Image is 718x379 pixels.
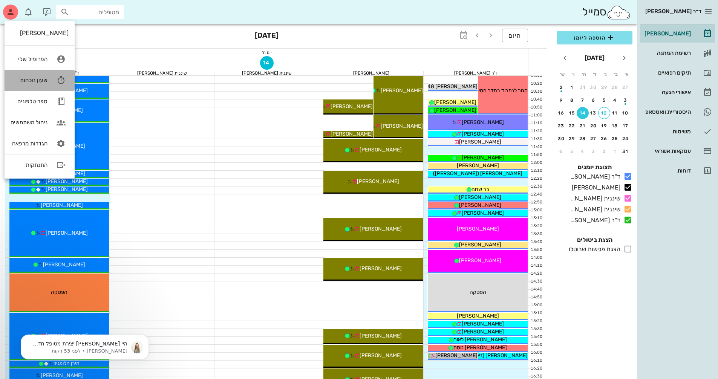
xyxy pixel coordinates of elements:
[588,120,600,132] button: 20
[459,257,501,264] span: [PERSON_NAME]
[566,85,578,90] div: 1
[640,24,715,43] a: [PERSON_NAME]
[579,68,589,81] th: ה׳
[454,336,507,343] span: [PERSON_NAME] לאור
[462,119,504,125] span: [PERSON_NAME]
[41,372,83,379] span: [PERSON_NAME]
[528,302,544,309] div: 15:00
[528,81,544,87] div: 10:20
[609,133,621,145] button: 25
[434,99,476,105] span: [PERSON_NAME]
[599,110,610,116] div: 12
[528,215,544,222] div: 13:10
[555,145,567,157] button: 6
[12,247,18,253] button: בוחר סמלי אמוג‘י
[566,123,578,128] div: 22
[609,110,621,116] div: 11
[555,98,567,103] div: 9
[214,71,319,75] div: שיננית [PERSON_NAME]
[577,107,589,119] button: 14
[598,107,610,119] button: 12
[459,194,501,200] span: [PERSON_NAME]
[609,120,621,132] button: 18
[528,365,544,372] div: 16:20
[588,123,600,128] div: 20
[643,109,691,115] div: היסטוריית וואטסאפ
[555,94,567,106] button: 9
[528,223,544,229] div: 13:20
[566,94,578,106] button: 8
[33,188,139,255] div: היי [PERSON_NAME] יצירת מטופל חדש דרך הקישור המהיר מהיומן נועד בשביל לכתוב פרטים ראשוניים. לאחר מ...
[528,294,544,301] div: 14:50
[588,94,600,106] button: 6
[435,352,478,359] span: [PERSON_NAME]
[528,270,544,277] div: 14:20
[464,352,528,359] span: [PERSON_NAME] (ניקיטנה)
[6,57,102,74] div: בתוכנה הקודמת לא היתה לה בעיה...
[555,120,567,132] button: 23
[609,98,621,103] div: 4
[528,334,544,340] div: 15:40
[51,289,67,295] span: הפסקה
[33,84,139,106] div: לא אמורה להיות בעיה מצד המטופלים לשמור את מספר הטלפון של המרפאה באנשי הקשר ולשלוח הודעה למרפאה
[643,31,691,37] div: [PERSON_NAME]
[110,71,214,75] div: שיננית [PERSON_NAME]
[557,235,632,245] h4: הצגת ביטולים
[528,239,544,245] div: 13:40
[577,123,589,128] div: 21
[567,205,620,214] div: שיננית [PERSON_NAME]
[528,183,544,190] div: 12:30
[360,352,402,359] span: [PERSON_NAME]
[588,110,600,116] div: 13
[462,321,504,327] span: [PERSON_NAME]
[6,117,145,139] div: פארן אומר…
[528,350,544,356] div: 16:00
[528,191,544,198] div: 12:40
[453,344,507,351] span: [PERSON_NAME] טסה
[6,231,144,244] textarea: כאן המקום להקליד
[577,94,589,106] button: 7
[555,107,567,119] button: 16
[563,33,626,42] span: הוספה ליומן
[588,98,600,103] div: 6
[46,178,88,185] span: [PERSON_NAME]
[609,149,621,154] div: 1
[528,152,544,158] div: 11:50
[424,71,528,75] div: ד"ר [PERSON_NAME]
[620,81,632,93] button: 27
[609,136,621,141] div: 25
[577,81,589,93] button: 31
[643,128,691,134] div: משימות
[12,144,118,173] div: הי - "גורם מפנה" לא מופיע כשיוצרים מטופל חדש. ניתן לרשום אותו רק כשנשים ל"פרטי מטופל" האם ניתן לא...
[46,186,88,193] span: [PERSON_NAME]
[589,68,599,81] th: ד׳
[598,81,610,93] button: 29
[462,210,504,216] span: [PERSON_NAME]
[381,123,423,129] span: [PERSON_NAME]
[577,110,589,116] div: 14
[6,33,124,57] div: היא לא מצליחה לשמור את הטלפון ולשול אלינו הודעות. ביקשנו ממנה
[528,136,544,142] div: 11:30
[640,83,715,101] a: אישורי הגעה
[598,123,610,128] div: 19
[582,50,608,66] button: [DATE]
[5,49,528,56] div: יום ה׳
[11,98,47,105] div: ספר טלפונים
[620,110,632,116] div: 10
[598,98,610,103] div: 5
[528,278,544,285] div: 14:30
[528,104,544,111] div: 10:50
[640,122,715,141] a: משימות
[6,33,145,57] div: פארן אומר…
[528,207,544,214] div: 13:00
[577,133,589,145] button: 28
[528,310,544,316] div: 15:10
[357,178,399,185] span: [PERSON_NAME]
[640,142,715,160] a: עסקאות אשראי
[331,131,373,137] span: [PERSON_NAME]
[470,289,486,295] span: הפסקה
[643,50,691,56] div: רשימת המתנה
[582,4,631,20] div: סמייל
[606,5,631,20] img: SmileCloud logo
[588,136,600,141] div: 27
